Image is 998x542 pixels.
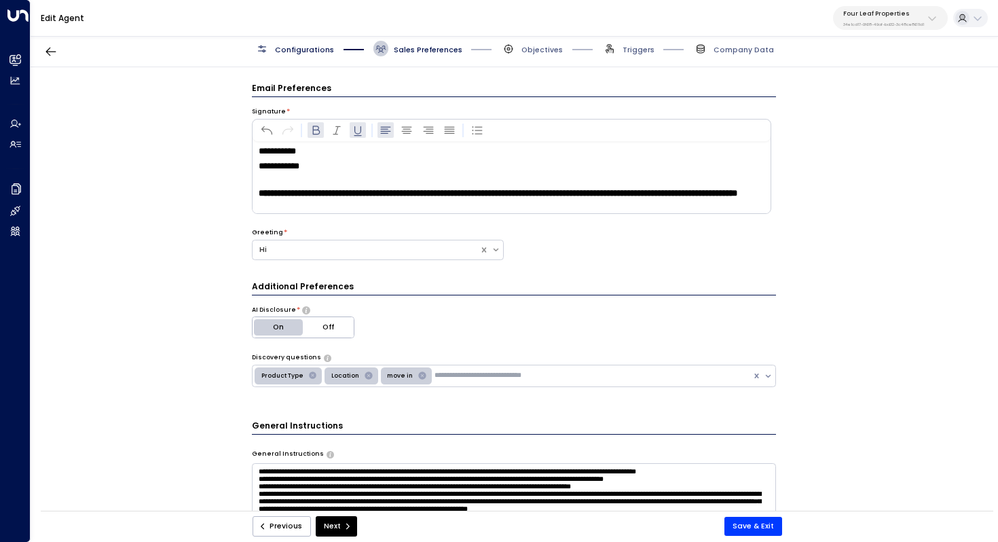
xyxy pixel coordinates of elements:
button: Undo [259,122,275,139]
div: move in [383,369,415,382]
button: Redo [280,122,296,139]
button: On [253,317,303,338]
label: AI Disclosure [252,306,296,315]
div: Platform [252,317,354,338]
div: Remove Product Type [306,369,320,382]
button: Four Leaf Properties34e1cd17-0f68-49af-bd32-3c48ce8611d1 [833,6,948,30]
div: Remove move in [415,369,430,382]
p: 34e1cd17-0f68-49af-bd32-3c48ce8611d1 [843,22,924,27]
button: Save & Exit [724,517,782,536]
a: Edit Agent [41,12,84,24]
h3: Email Preferences [252,82,777,97]
span: Sales Preferences [394,45,462,55]
div: Remove Location [361,369,376,382]
p: Four Leaf Properties [843,10,924,18]
button: Off [303,317,354,338]
span: Triggers [623,45,654,55]
div: Hi [259,245,473,255]
button: Choose whether the agent should proactively disclose its AI nature in communications or only reve... [302,306,310,313]
label: General Instructions [252,450,324,459]
h3: General Instructions [252,420,777,435]
h3: Additional Preferences [252,281,777,295]
div: Location [327,369,361,382]
button: Next [316,516,357,537]
label: Greeting [252,228,283,238]
label: Signature [252,107,286,117]
label: Discovery questions [252,353,321,363]
span: Objectives [521,45,563,55]
button: Select the types of questions the agent should use to engage leads in initial emails. These help ... [324,355,331,361]
div: Product Type [257,369,306,382]
button: Provide any specific instructions you want the agent to follow when responding to leads. This app... [327,451,334,458]
span: Configurations [275,45,334,55]
span: Company Data [714,45,774,55]
button: Previous [253,516,311,537]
